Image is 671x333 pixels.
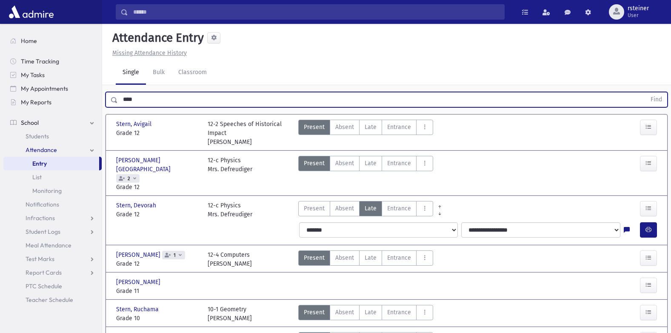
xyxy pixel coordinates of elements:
a: Notifications [3,198,102,211]
div: 12-c Physics Mrs. Defreudiger [208,156,252,192]
a: PTC Schedule [3,279,102,293]
a: My Tasks [3,68,102,82]
div: AttTypes [298,250,433,268]
div: 12-c Physics Mrs. Defreudiger [208,201,252,219]
span: User [628,12,649,19]
span: Infractions [26,214,55,222]
span: Entry [32,160,47,167]
span: Teacher Schedule [26,296,73,304]
a: School [3,116,102,129]
a: Attendance [3,143,102,157]
span: [PERSON_NAME][GEOGRAPHIC_DATA] [116,156,199,174]
a: Student Logs [3,225,102,238]
span: Students [26,132,49,140]
span: Present [304,253,325,262]
span: My Appointments [21,85,68,92]
span: Present [304,204,325,213]
a: Test Marks [3,252,102,266]
button: Find [645,92,667,107]
span: Present [304,159,325,168]
div: AttTypes [298,120,433,146]
span: Grade 10 [116,314,199,323]
span: Notifications [26,201,59,208]
span: Late [365,123,377,132]
span: Grade 12 [116,129,199,138]
span: Report Cards [26,269,62,276]
span: Absent [335,159,354,168]
div: 12-4 Computers [PERSON_NAME] [208,250,252,268]
a: Missing Attendance History [109,49,187,57]
span: Entrance [387,253,411,262]
span: Monitoring [32,187,62,195]
div: AttTypes [298,305,433,323]
div: AttTypes [298,156,433,192]
span: Stern, Avigail [116,120,153,129]
h5: Attendance Entry [109,31,204,45]
span: Entrance [387,204,411,213]
u: Missing Attendance History [112,49,187,57]
span: Grade 11 [116,287,199,296]
span: 2 [126,176,132,181]
span: Attendance [26,146,57,154]
a: Teacher Schedule [3,293,102,307]
div: AttTypes [298,201,433,219]
a: Meal Attendance [3,238,102,252]
span: Student Logs [26,228,60,235]
span: [PERSON_NAME] [116,278,162,287]
img: AdmirePro [7,3,56,20]
span: My Tasks [21,71,45,79]
span: PTC Schedule [26,282,62,290]
a: My Appointments [3,82,102,95]
a: Home [3,34,102,48]
span: Late [365,159,377,168]
span: Absent [335,123,354,132]
span: Late [365,308,377,317]
span: Entrance [387,123,411,132]
span: Stern, Devorah [116,201,158,210]
span: 1 [172,253,177,258]
a: Time Tracking [3,55,102,68]
span: Test Marks [26,255,54,263]
div: 10-1 Geometry [PERSON_NAME] [208,305,252,323]
span: Absent [335,308,354,317]
a: Single [116,61,146,85]
a: My Reports [3,95,102,109]
span: Absent [335,204,354,213]
span: Home [21,37,37,45]
a: Classroom [171,61,214,85]
a: Bulk [146,61,171,85]
a: Monitoring [3,184,102,198]
a: Infractions [3,211,102,225]
span: Present [304,308,325,317]
span: Stern, Ruchama [116,305,160,314]
span: Grade 12 [116,259,199,268]
span: Entrance [387,159,411,168]
a: Entry [3,157,99,170]
a: Report Cards [3,266,102,279]
a: Students [3,129,102,143]
span: [PERSON_NAME] [116,250,162,259]
span: Late [365,204,377,213]
span: Meal Attendance [26,241,71,249]
input: Search [128,4,504,20]
span: rsteiner [628,5,649,12]
span: Grade 12 [116,183,199,192]
span: Present [304,123,325,132]
a: List [3,170,102,184]
span: Time Tracking [21,57,59,65]
span: My Reports [21,98,51,106]
span: Grade 12 [116,210,199,219]
span: Absent [335,253,354,262]
span: Late [365,253,377,262]
div: 12-2 Speeches of Historical Impact [PERSON_NAME] [208,120,291,146]
span: Entrance [387,308,411,317]
span: List [32,173,42,181]
span: School [21,119,39,126]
